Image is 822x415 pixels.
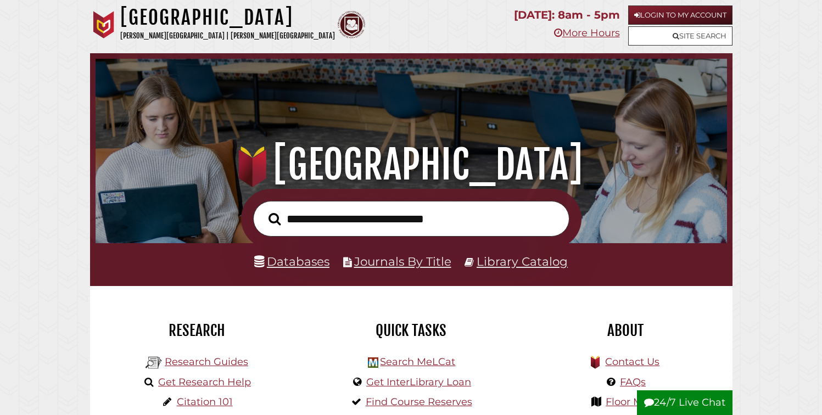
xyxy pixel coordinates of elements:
[368,357,378,368] img: Hekman Library Logo
[366,396,472,408] a: Find Course Reserves
[477,254,568,268] a: Library Catalog
[254,254,329,268] a: Databases
[263,210,286,228] button: Search
[354,254,451,268] a: Journals By Title
[554,27,620,39] a: More Hours
[90,11,118,38] img: Calvin University
[514,5,620,25] p: [DATE]: 8am - 5pm
[380,356,455,368] a: Search MeLCat
[108,141,714,189] h1: [GEOGRAPHIC_DATA]
[628,26,732,46] a: Site Search
[120,30,335,42] p: [PERSON_NAME][GEOGRAPHIC_DATA] | [PERSON_NAME][GEOGRAPHIC_DATA]
[312,321,510,340] h2: Quick Tasks
[366,376,471,388] a: Get InterLibrary Loan
[628,5,732,25] a: Login to My Account
[338,11,365,38] img: Calvin Theological Seminary
[606,396,660,408] a: Floor Maps
[269,212,281,226] i: Search
[158,376,251,388] a: Get Research Help
[146,355,162,371] img: Hekman Library Logo
[605,356,659,368] a: Contact Us
[620,376,646,388] a: FAQs
[527,321,724,340] h2: About
[177,396,233,408] a: Citation 101
[120,5,335,30] h1: [GEOGRAPHIC_DATA]
[98,321,296,340] h2: Research
[165,356,248,368] a: Research Guides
